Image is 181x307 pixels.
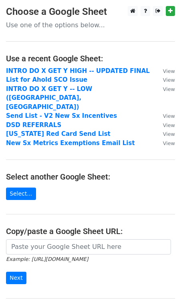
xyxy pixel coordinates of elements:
small: View [163,131,175,137]
a: INTRO DO X GET Y HIGH -- UPDATED FINAL [6,67,150,75]
a: View [155,139,175,147]
a: View [155,130,175,137]
a: Select... [6,188,36,200]
a: New Sx Metrics Exemptions Email List [6,139,135,147]
h4: Select another Google Sheet: [6,172,175,182]
input: Paste your Google Sheet URL here [6,239,171,254]
small: View [163,113,175,119]
a: DSD REFERRALS [6,121,61,129]
small: Example: [URL][DOMAIN_NAME] [6,256,88,262]
h4: Copy/paste a Google Sheet URL: [6,226,175,236]
a: View [155,76,175,83]
a: INTRO DO X GET Y -- LOW ([GEOGRAPHIC_DATA], [GEOGRAPHIC_DATA]) [6,85,92,111]
p: Use one of the options below... [6,21,175,29]
small: View [163,122,175,128]
a: Send List - V2 New Sx Incentives [6,112,117,119]
a: View [155,112,175,119]
a: View [155,67,175,75]
small: View [163,68,175,74]
input: Next [6,272,26,284]
small: View [163,140,175,146]
small: View [163,77,175,83]
h4: Use a recent Google Sheet: [6,54,175,63]
a: [US_STATE] Red Card Send List [6,130,111,137]
small: View [163,86,175,92]
h3: Choose a Google Sheet [6,6,175,18]
a: List for Ahold SCO Issue [6,76,87,83]
a: View [155,121,175,129]
a: View [155,85,175,93]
